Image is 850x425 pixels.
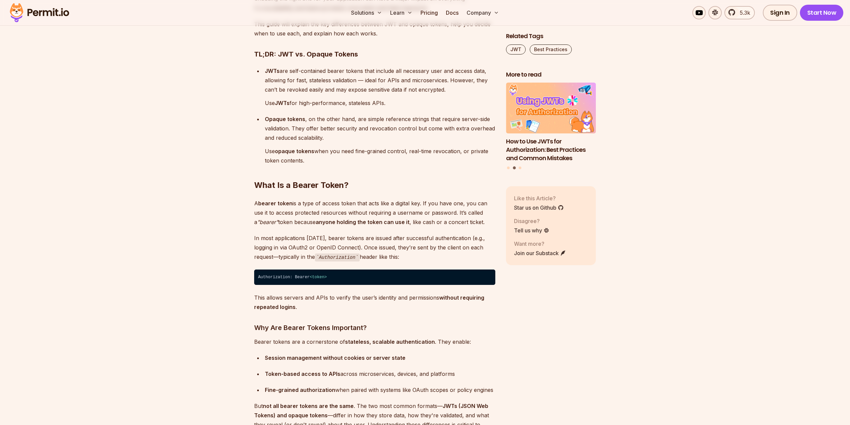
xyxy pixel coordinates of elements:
strong: JWTs (JSON Web Tokens) and opaque tokens [254,403,488,419]
a: JWT [506,44,526,55]
p: Use when you need fine-grained control, real-time revocation, or private token contents. [265,146,495,165]
div: across microservices, devices, and platforms [265,369,495,379]
em: "bearer" [257,219,278,225]
code: Authorization: Bearer [254,270,495,285]
button: Go to slide 3 [519,167,521,169]
strong: JWTs [265,68,280,74]
button: Go to slide 2 [513,167,516,170]
strong: anyone holding the token can use it [316,219,409,225]
a: Pricing [418,6,441,19]
a: Star us on Github [514,204,564,212]
strong: TL;DR: JWT vs. Opaque Tokens [254,50,358,58]
p: Disagree? [514,217,549,225]
strong: Session management without cookies or server state [265,354,405,361]
code: Authorization [315,253,360,261]
p: In most applications [DATE], bearer tokens are issued after successful authentication (e.g., logg... [254,233,495,262]
strong: Opaque tokens [265,116,305,122]
a: Join our Substack [514,249,566,257]
p: Bearer tokens are a cornerstone of . They enable: [254,337,495,346]
strong: not all bearer tokens are the same [263,403,354,409]
strong: stateless, scalable authentication [345,338,435,345]
p: A is a type of access token that acts like a digital key. If you have one, you can use it to acce... [254,199,495,227]
a: Start Now [800,5,844,21]
strong: bearer token [258,200,293,207]
p: are self-contained bearer tokens that include all necessary user and access data, allowing for fa... [265,66,495,94]
span: < > [310,275,327,280]
h2: What Is a Bearer Token? [254,153,495,191]
button: Company [464,6,502,19]
div: when paired with systems like OAuth scopes or policy engines [265,385,495,395]
p: Use for high-performance, stateless APIs. [265,98,495,108]
img: Permit logo [7,1,72,24]
strong: Fine-grained authorization [265,387,335,393]
h3: Why Are Bearer Tokens Important? [254,322,495,333]
button: Go to slide 1 [507,167,510,169]
h2: More to read [506,71,596,79]
strong: Token-based access to APIs [265,370,340,377]
a: Tell us why [514,226,549,234]
strong: without requiring repeated logins [254,294,484,310]
a: Sign In [763,5,797,21]
span: token [312,275,325,280]
button: Solutions [348,6,385,19]
strong: opaque tokens [275,148,314,154]
img: How to Use JWTs for Authorization: Best Practices and Common Mistakes [506,83,596,134]
p: This guide will explain the key differences between JWT and opaque tokens, help you decide when t... [254,19,495,38]
p: , on the other hand, are simple reference strings that require server-side validation. They offer... [265,114,495,142]
button: Learn [387,6,415,19]
p: This allows servers and APIs to verify the user’s identity and permissions . [254,293,495,312]
a: Best Practices [530,44,572,55]
a: 5.3k [724,6,755,19]
p: Like this Article? [514,194,564,202]
p: Want more? [514,240,566,248]
a: Docs [443,6,461,19]
li: 2 of 3 [506,83,596,163]
span: 5.3k [736,9,750,17]
h2: Related Tags [506,32,596,40]
strong: JWTs [275,100,290,106]
div: Posts [506,83,596,171]
h3: How to Use JWTs for Authorization: Best Practices and Common Mistakes [506,137,596,162]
